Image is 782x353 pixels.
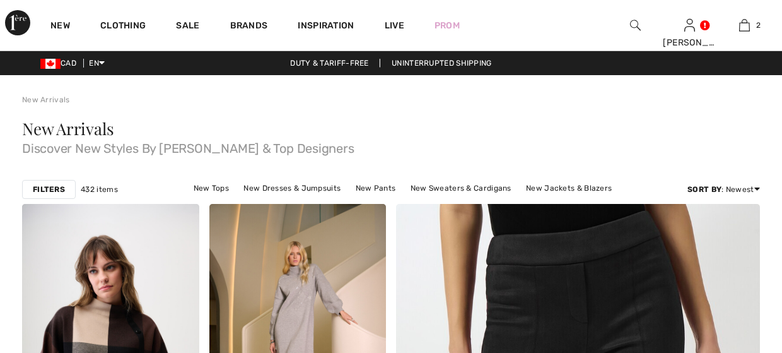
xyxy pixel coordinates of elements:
[89,59,105,68] span: EN
[100,20,146,33] a: Clothing
[394,196,465,213] a: New Outerwear
[187,180,235,196] a: New Tops
[520,180,618,196] a: New Jackets & Blazers
[349,180,402,196] a: New Pants
[81,184,118,195] span: 432 items
[687,185,721,194] strong: Sort By
[33,184,65,195] strong: Filters
[684,19,695,31] a: Sign In
[298,20,354,33] span: Inspiration
[22,137,760,155] span: Discover New Styles By [PERSON_NAME] & Top Designers
[230,20,268,33] a: Brands
[340,196,392,213] a: New Skirts
[22,117,114,140] span: New Arrivals
[22,95,70,104] a: New Arrivals
[404,180,518,196] a: New Sweaters & Cardigans
[684,18,695,33] img: My Info
[40,59,81,68] span: CAD
[237,180,347,196] a: New Dresses & Jumpsuits
[718,18,771,33] a: 2
[40,59,61,69] img: Canadian Dollar
[50,20,70,33] a: New
[756,20,761,31] span: 2
[385,19,404,32] a: Live
[663,36,716,49] div: [PERSON_NAME]
[5,10,30,35] img: 1ère Avenue
[176,20,199,33] a: Sale
[435,19,460,32] a: Prom
[687,184,760,195] div: : Newest
[739,18,750,33] img: My Bag
[630,18,641,33] img: search the website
